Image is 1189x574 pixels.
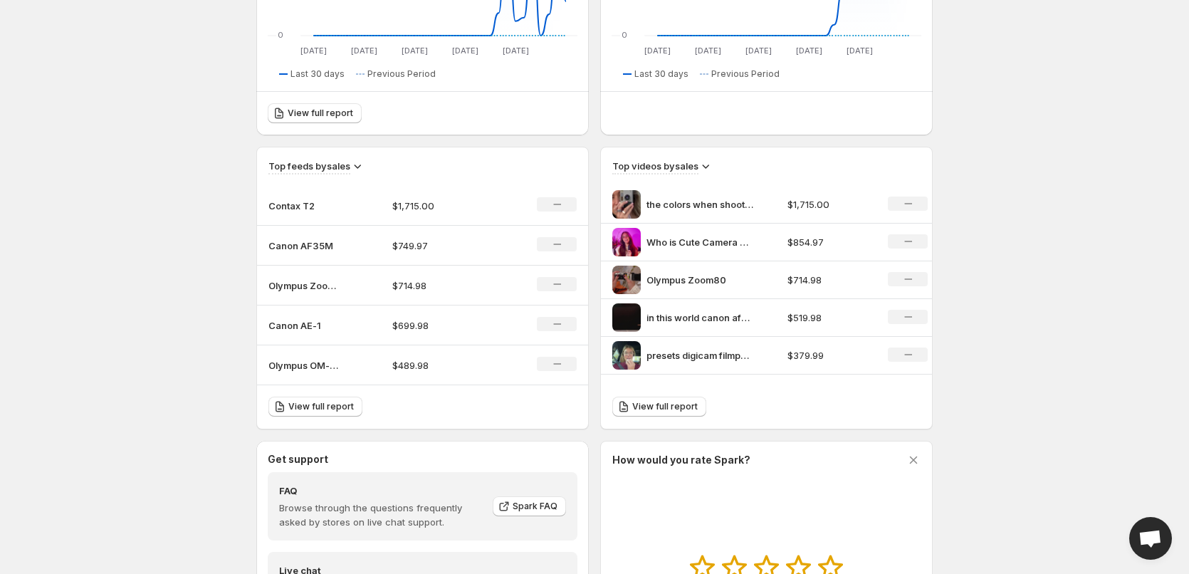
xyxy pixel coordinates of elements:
p: $1,715.00 [392,199,493,213]
text: [DATE] [300,46,327,56]
p: $749.97 [392,239,493,253]
img: in this world canon af35m kodak portra 400 [612,303,641,332]
span: View full report [288,108,353,119]
text: [DATE] [745,46,772,56]
p: Olympus OM-10 [268,358,340,372]
img: presets digicam filmphotography camera lightroom film digitalcamera canonelph photography videogr... [612,341,641,370]
img: Olympus Zoom80 [612,266,641,294]
a: View full report [612,397,706,417]
p: Canon AF35M [268,239,340,253]
p: Who is Cute Camera Co If youre thinking about getting into film photography look no further We ar... [646,235,753,249]
p: the colors when shooting on film in summer onfilm contaxt2 35mm [646,197,753,212]
text: 0 [278,30,283,40]
h3: Get support [268,452,328,466]
p: presets digicam filmphotography camera lightroom film digitalcamera canonelph photography videogr... [646,348,753,362]
text: [DATE] [847,46,873,56]
text: [DATE] [644,46,671,56]
p: $519.98 [787,311,871,325]
h3: Top videos by sales [612,159,698,173]
h4: FAQ [279,484,483,498]
span: Previous Period [711,68,780,80]
span: Last 30 days [290,68,345,80]
text: [DATE] [695,46,721,56]
text: [DATE] [402,46,428,56]
span: Previous Period [367,68,436,80]
img: the colors when shooting on film in summer onfilm contaxt2 35mm [612,190,641,219]
h3: How would you rate Spark? [612,453,750,467]
a: View full report [268,397,362,417]
p: $379.99 [787,348,871,362]
span: Spark FAQ [513,501,557,512]
span: View full report [288,401,354,412]
h3: Top feeds by sales [268,159,350,173]
text: [DATE] [503,46,529,56]
span: Last 30 days [634,68,688,80]
text: 0 [622,30,627,40]
text: [DATE] [796,46,822,56]
a: Spark FAQ [493,496,566,516]
a: Open chat [1129,517,1172,560]
p: $714.98 [392,278,493,293]
img: Who is Cute Camera Co If youre thinking about getting into film photography look no further We ar... [612,228,641,256]
p: Contax T2 [268,199,340,213]
text: [DATE] [351,46,377,56]
text: [DATE] [452,46,478,56]
a: View full report [268,103,362,123]
p: Olympus Zoom 80 [268,278,340,293]
p: $489.98 [392,358,493,372]
p: Browse through the questions frequently asked by stores on live chat support. [279,501,483,529]
p: $1,715.00 [787,197,871,212]
p: $714.98 [787,273,871,287]
span: View full report [632,401,698,412]
p: Olympus Zoom80 [646,273,753,287]
p: $699.98 [392,318,493,333]
p: $854.97 [787,235,871,249]
p: in this world canon af35m kodak portra 400 [646,311,753,325]
p: Canon AE-1 [268,318,340,333]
